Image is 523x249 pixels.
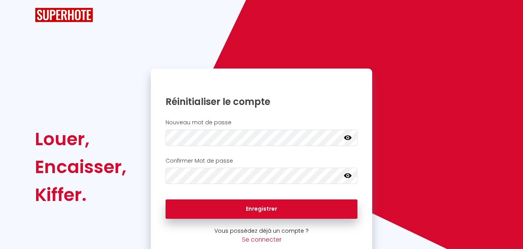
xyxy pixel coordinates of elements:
[35,125,126,153] div: Louer,
[35,8,93,22] img: SuperHote logo
[166,119,358,126] h2: Nouveau mot de passe
[35,153,126,181] div: Encaisser,
[35,181,126,209] div: Kiffer.
[166,199,358,219] button: Enregistrer
[166,158,358,164] h2: Confirmer Mot de passe
[166,96,358,108] h1: Réinitialiser le compte
[242,235,281,244] a: Se connecter
[151,227,373,235] p: Vous possédez déjà un compte ?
